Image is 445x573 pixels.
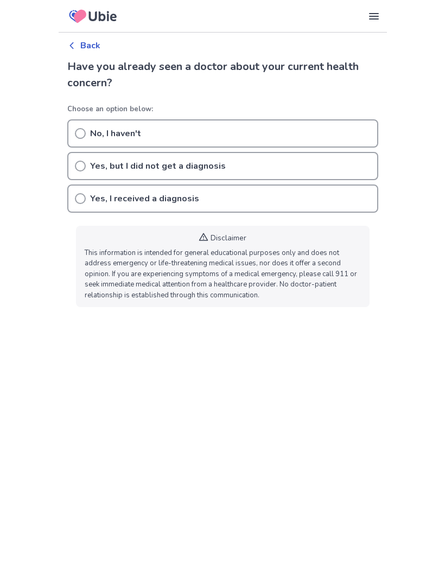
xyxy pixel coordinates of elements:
[80,39,100,52] p: Back
[211,232,246,244] p: Disclaimer
[90,160,226,173] p: Yes, but I did not get a diagnosis
[90,127,141,140] p: No, I haven't
[90,192,199,205] p: Yes, I received a diagnosis
[85,248,361,301] p: This information is intended for general educational purposes only and does not address emergency...
[67,104,378,115] p: Choose an option below:
[67,59,378,91] h2: Have you already seen a doctor about your current health concern?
